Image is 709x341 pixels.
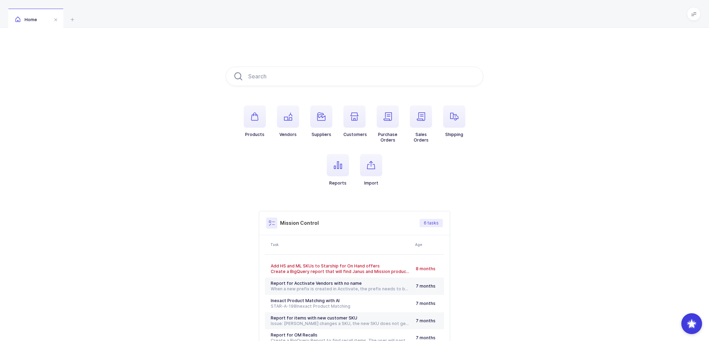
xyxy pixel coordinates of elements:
[280,220,319,227] h3: Mission Control
[310,105,332,137] button: Suppliers
[244,105,266,137] button: Products
[443,105,465,137] button: Shipping
[15,17,37,22] span: Home
[343,105,367,137] button: Customers
[226,67,483,86] input: Search
[377,105,399,143] button: PurchaseOrders
[410,105,432,143] button: SalesOrders
[424,220,439,226] span: 6 tasks
[360,154,382,186] button: Import
[277,105,299,137] button: Vendors
[327,154,349,186] button: Reports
